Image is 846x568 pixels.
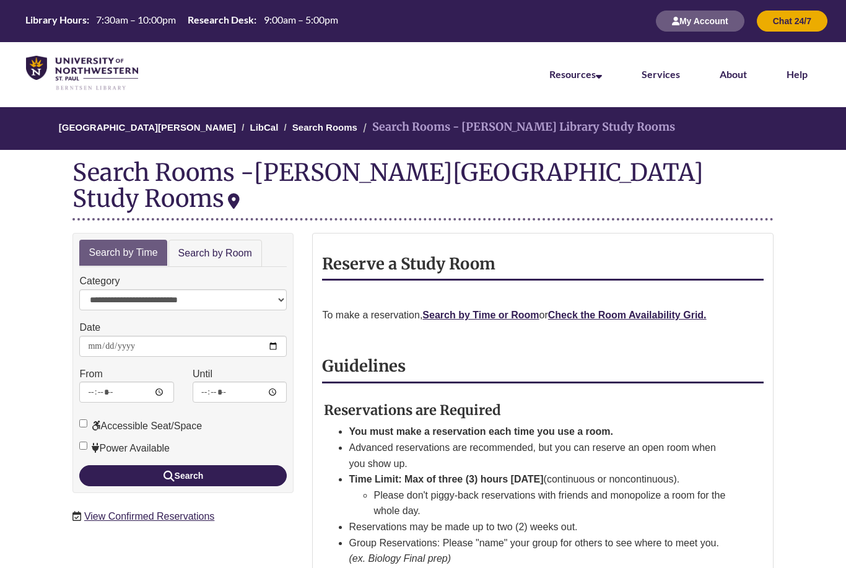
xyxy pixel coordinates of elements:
[79,320,100,336] label: Date
[193,366,212,382] label: Until
[168,240,262,268] a: Search by Room
[349,474,543,484] strong: Time Limit: Max of three (3) hours [DATE]
[79,440,170,457] label: Power Available
[322,356,406,376] strong: Guidelines
[549,68,602,80] a: Resources
[349,471,733,519] li: (continuous or noncontinuous).
[79,419,87,427] input: Accessible Seat/Space
[72,157,704,213] div: [PERSON_NAME][GEOGRAPHIC_DATA] Study Rooms
[757,15,827,26] a: Chat 24/7
[349,519,733,535] li: Reservations may be made up to two (2) weeks out.
[59,122,236,133] a: [GEOGRAPHIC_DATA][PERSON_NAME]
[322,307,763,323] p: To make a reservation, or
[183,13,258,27] th: Research Desk:
[292,122,357,133] a: Search Rooms
[79,366,102,382] label: From
[84,511,214,522] a: View Confirmed Reservations
[349,535,733,567] li: Group Reservations: Please "name" your group for others to see where to meet you.
[656,11,744,32] button: My Account
[422,310,539,320] a: Search by Time or Room
[757,11,827,32] button: Chat 24/7
[79,418,202,434] label: Accessible Seat/Space
[787,68,808,80] a: Help
[349,440,733,471] li: Advanced reservations are recommended, but you can reserve an open room when you show up.
[656,15,744,26] a: My Account
[20,13,91,27] th: Library Hours:
[250,122,278,133] a: LibCal
[26,56,138,91] img: UNWSP Library Logo
[360,118,675,136] li: Search Rooms - [PERSON_NAME] Library Study Rooms
[20,13,342,29] a: Hours Today
[79,465,287,486] button: Search
[96,14,176,25] span: 7:30am – 10:00pm
[72,107,773,150] nav: Breadcrumb
[79,442,87,450] input: Power Available
[373,487,733,519] li: Please don't piggy-back reservations with friends and monopolize a room for the whole day.
[79,240,167,266] a: Search by Time
[349,426,613,437] strong: You must make a reservation each time you use a room.
[79,273,120,289] label: Category
[720,68,747,80] a: About
[322,254,495,274] strong: Reserve a Study Room
[20,13,342,28] table: Hours Today
[72,159,773,220] div: Search Rooms -
[264,14,338,25] span: 9:00am – 5:00pm
[349,553,451,564] em: (ex. Biology Final prep)
[548,310,707,320] a: Check the Room Availability Grid.
[642,68,680,80] a: Services
[324,401,501,419] strong: Reservations are Required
